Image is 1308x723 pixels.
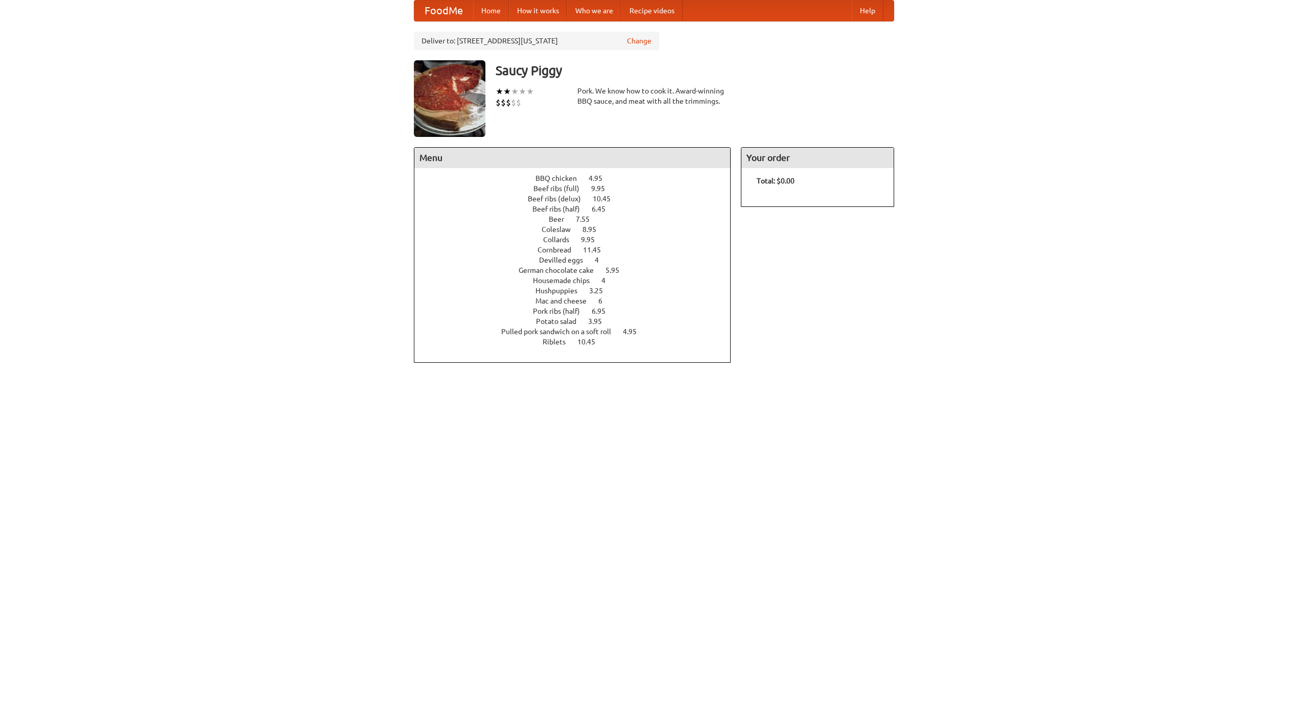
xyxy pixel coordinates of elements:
a: Pork ribs (half) 6.95 [533,307,624,315]
a: Beef ribs (half) 6.45 [532,205,624,213]
li: $ [496,97,501,108]
a: Coleslaw 8.95 [542,225,615,234]
span: Mac and cheese [535,297,597,305]
img: angular.jpg [414,60,485,137]
span: Potato salad [536,317,587,325]
a: Help [852,1,883,21]
span: 9.95 [581,236,605,244]
a: Change [627,36,651,46]
li: ★ [503,86,511,97]
span: Beef ribs (full) [533,184,590,193]
span: Riblets [543,338,576,346]
div: Pork. We know how to cook it. Award-winning BBQ sauce, and meat with all the trimmings. [577,86,731,106]
h4: Your order [741,148,894,168]
li: ★ [526,86,534,97]
li: ★ [496,86,503,97]
a: Housemade chips 4 [533,276,624,285]
a: FoodMe [414,1,473,21]
li: ★ [519,86,526,97]
span: 6.45 [592,205,616,213]
span: 8.95 [582,225,606,234]
span: 4.95 [623,328,647,336]
span: Hushpuppies [535,287,588,295]
a: Home [473,1,509,21]
h3: Saucy Piggy [496,60,894,81]
span: Beef ribs (half) [532,205,590,213]
li: $ [506,97,511,108]
span: 4 [595,256,609,264]
span: 3.95 [588,317,612,325]
span: 6 [598,297,613,305]
b: Total: $0.00 [757,177,795,185]
a: Recipe videos [621,1,683,21]
span: Beef ribs (delux) [528,195,591,203]
a: Potato salad 3.95 [536,317,621,325]
span: Housemade chips [533,276,600,285]
a: Riblets 10.45 [543,338,614,346]
a: How it works [509,1,567,21]
a: BBQ chicken 4.95 [535,174,621,182]
a: Devilled eggs 4 [539,256,618,264]
a: Pulled pork sandwich on a soft roll 4.95 [501,328,656,336]
span: 4 [601,276,616,285]
span: 11.45 [583,246,611,254]
h4: Menu [414,148,730,168]
span: BBQ chicken [535,174,587,182]
a: Beef ribs (full) 9.95 [533,184,624,193]
span: Beer [549,215,574,223]
li: $ [511,97,516,108]
div: Deliver to: [STREET_ADDRESS][US_STATE] [414,32,659,50]
span: Devilled eggs [539,256,593,264]
span: Pulled pork sandwich on a soft roll [501,328,621,336]
span: 3.25 [589,287,613,295]
a: Beer 7.55 [549,215,609,223]
span: 4.95 [589,174,613,182]
li: ★ [511,86,519,97]
span: 7.55 [576,215,600,223]
a: Hushpuppies 3.25 [535,287,622,295]
a: Beef ribs (delux) 10.45 [528,195,629,203]
span: 6.95 [592,307,616,315]
span: Cornbread [538,246,581,254]
a: Collards 9.95 [543,236,614,244]
span: Coleslaw [542,225,581,234]
a: Mac and cheese 6 [535,297,621,305]
span: 10.45 [577,338,605,346]
span: 10.45 [593,195,621,203]
span: 9.95 [591,184,615,193]
span: Pork ribs (half) [533,307,590,315]
span: Collards [543,236,579,244]
li: $ [516,97,521,108]
a: German chocolate cake 5.95 [519,266,638,274]
a: Who we are [567,1,621,21]
span: 5.95 [605,266,629,274]
li: $ [501,97,506,108]
span: German chocolate cake [519,266,604,274]
a: Cornbread 11.45 [538,246,620,254]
